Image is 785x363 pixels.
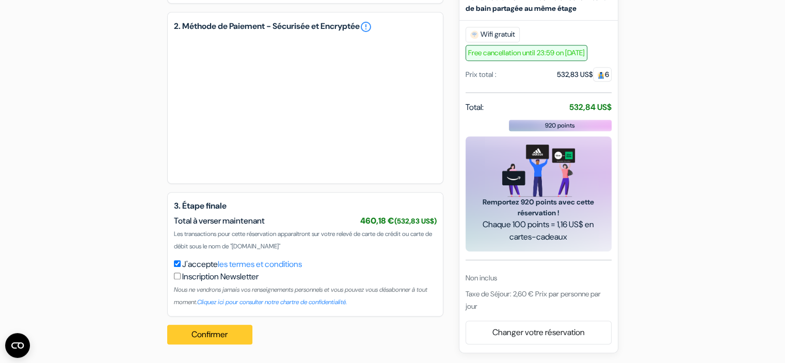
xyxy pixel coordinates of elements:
button: Confirmer [167,325,253,344]
span: Les transactions pour cette réservation apparaîtront sur votre relevé de carte de crédit ou carte... [174,230,432,250]
label: Inscription Newsletter [182,271,259,283]
img: free_wifi.svg [470,30,478,39]
span: Wifi gratuit [466,27,520,42]
a: Cliquez ici pour consulter notre chartre de confidentialité. [197,298,347,306]
small: Nous ne vendrons jamais vos renseignements personnels et vous pouvez vous désabonner à tout moment. [174,286,427,306]
small: (532,83 US$) [394,216,437,226]
a: error_outline [360,21,372,33]
span: 460,18 € [360,215,437,226]
span: Chaque 100 points = 1,16 US$ en cartes-cadeaux [478,218,599,243]
a: Changer votre réservation [466,322,611,342]
span: Taxe de Séjour: 2,60 € Prix par personne par jour [466,289,601,310]
span: 6 [593,67,612,82]
button: Ouvrir le widget CMP [5,333,30,358]
span: Free cancellation until 23:59 on [DATE] [466,45,587,61]
a: les termes et conditions [218,259,302,270]
div: Non inclus [466,272,612,283]
div: Prix total : [466,69,496,80]
div: 532,83 US$ [557,69,612,80]
img: gift_card_hero_new.png [502,145,575,197]
label: J'accepte [182,258,302,271]
img: guest.svg [597,71,605,79]
span: Total à verser maintenant [174,215,265,226]
span: 920 points [545,121,575,130]
iframe: Cadre de saisie sécurisé pour le paiement [184,48,426,165]
h5: 2. Méthode de Paiement - Sécurisée et Encryptée [174,21,437,33]
span: Remportez 920 points avec cette réservation ! [478,196,599,218]
h5: 3. Étape finale [174,201,437,211]
strong: 532,84 US$ [569,102,612,113]
span: Total: [466,101,484,114]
